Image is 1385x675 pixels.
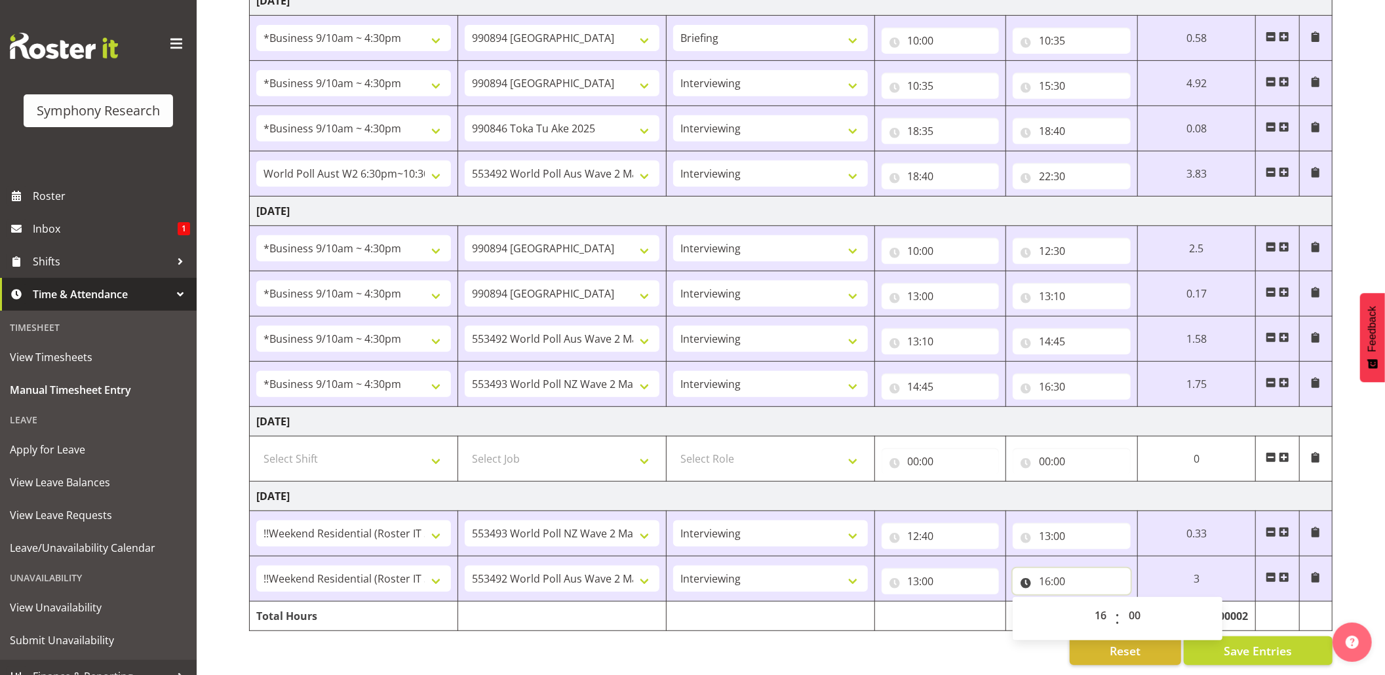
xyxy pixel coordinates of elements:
input: Click to select... [1013,448,1131,474]
td: 0.08 [1138,106,1256,151]
div: Leave [3,406,193,433]
input: Click to select... [1013,283,1131,309]
a: View Unavailability [3,591,193,624]
td: 0.58 [1138,16,1256,61]
span: Submit Unavailability [10,630,187,650]
span: Feedback [1367,306,1378,352]
a: Submit Unavailability [3,624,193,657]
div: Unavailability [3,564,193,591]
div: Symphony Research [37,101,160,121]
input: Click to select... [882,283,1000,309]
span: View Unavailability [10,598,187,617]
td: 0.17 [1138,271,1256,317]
input: Click to select... [882,448,1000,474]
span: Time & Attendance [33,284,170,304]
span: View Timesheets [10,347,187,367]
span: 1 [178,222,190,235]
input: Click to select... [1013,523,1131,549]
input: Click to select... [882,568,1000,594]
td: 3.83 [1138,151,1256,197]
span: View Leave Balances [10,473,187,492]
td: 4.92 [1138,61,1256,106]
img: help-xxl-2.png [1346,636,1359,649]
input: Click to select... [882,163,1000,189]
input: Click to select... [882,28,1000,54]
input: Click to select... [1013,568,1131,594]
span: Roster [33,186,190,206]
td: [DATE] [250,482,1333,511]
button: Feedback - Show survey [1360,293,1385,382]
span: Shifts [33,252,170,271]
input: Click to select... [882,328,1000,355]
a: View Leave Balances [3,466,193,499]
a: Apply for Leave [3,433,193,466]
div: Timesheet [3,314,193,341]
a: Leave/Unavailability Calendar [3,531,193,564]
input: Click to select... [1013,118,1131,144]
img: Rosterit website logo [10,33,118,59]
td: [DATE] [250,407,1333,436]
input: Click to select... [1013,28,1131,54]
span: Leave/Unavailability Calendar [10,538,187,558]
td: 0 [1138,436,1256,482]
td: Total Hours [250,602,458,631]
button: Reset [1070,636,1181,665]
span: Apply for Leave [10,440,187,459]
span: Reset [1110,642,1141,659]
span: : [1116,602,1120,635]
td: [DATE] [250,197,1333,226]
td: 0.33 [1138,511,1256,556]
input: Click to select... [882,523,1000,549]
input: Click to select... [1013,374,1131,400]
input: Click to select... [882,374,1000,400]
span: Manual Timesheet Entry [10,380,187,400]
input: Click to select... [1013,238,1131,264]
input: Click to select... [882,238,1000,264]
td: 1.58 [1138,317,1256,362]
input: Click to select... [1013,328,1131,355]
a: View Timesheets [3,341,193,374]
span: View Leave Requests [10,505,187,525]
span: Inbox [33,219,178,239]
td: 1.75 [1138,362,1256,407]
span: Save Entries [1224,642,1292,659]
input: Click to select... [882,118,1000,144]
a: Manual Timesheet Entry [3,374,193,406]
a: View Leave Requests [3,499,193,531]
input: Click to select... [1013,163,1131,189]
td: 3 [1138,556,1256,602]
input: Click to select... [1013,73,1131,99]
input: Click to select... [882,73,1000,99]
td: 2.5 [1138,226,1256,271]
button: Save Entries [1184,636,1333,665]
